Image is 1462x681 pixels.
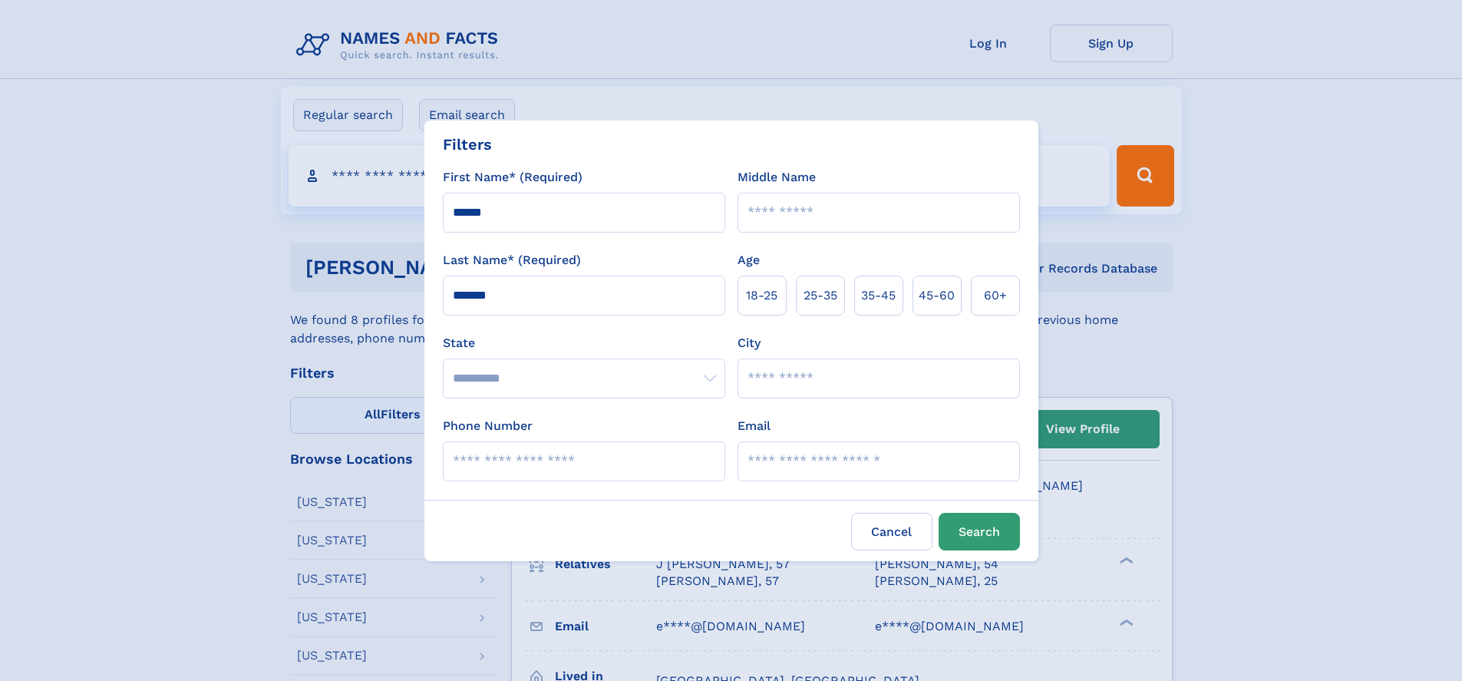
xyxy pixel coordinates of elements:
span: 35‑45 [861,286,896,305]
label: City [738,334,761,352]
span: 60+ [984,286,1007,305]
span: 18‑25 [746,286,777,305]
label: State [443,334,725,352]
div: Filters [443,133,492,156]
span: 25‑35 [804,286,837,305]
button: Search [939,513,1020,550]
label: First Name* (Required) [443,168,582,187]
label: Age [738,251,760,269]
label: Email [738,417,771,435]
span: 45‑60 [919,286,955,305]
label: Phone Number [443,417,533,435]
label: Cancel [851,513,932,550]
label: Middle Name [738,168,816,187]
label: Last Name* (Required) [443,251,581,269]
